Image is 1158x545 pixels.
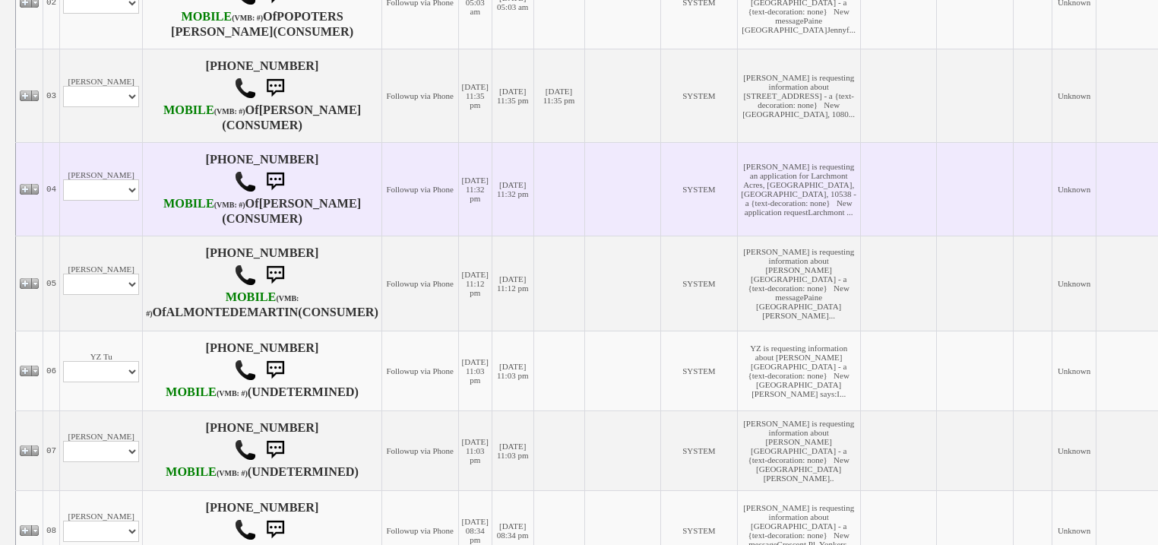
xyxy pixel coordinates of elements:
[381,410,458,490] td: Followup via Phone
[60,236,143,331] td: [PERSON_NAME]
[1052,410,1096,490] td: Unknown
[492,49,533,142] td: [DATE] 11:35 pm
[60,331,143,410] td: YZ Tu
[146,341,378,401] h4: [PHONE_NUMBER] (UNDETERMINED)
[214,201,245,209] font: (VMB: #)
[661,410,738,490] td: SYSTEM
[492,410,533,490] td: [DATE] 11:03 pm
[166,465,217,479] font: MOBILE
[234,264,257,287] img: call.png
[146,290,299,319] b: T-Mobile USA, Inc.
[381,49,458,142] td: Followup via Phone
[163,103,214,117] font: MOBILE
[43,331,60,410] td: 06
[1052,331,1096,410] td: Unknown
[43,49,60,142] td: 03
[260,355,290,385] img: sms.png
[181,10,232,24] font: MOBILE
[146,246,378,321] h4: [PHONE_NUMBER] Of (CONSUMER)
[217,469,248,477] font: (VMB: #)
[1052,236,1096,331] td: Unknown
[259,197,362,211] b: [PERSON_NAME]
[260,515,290,545] img: sms.png
[661,331,738,410] td: SYSTEM
[234,359,257,382] img: call.png
[661,236,738,331] td: SYSTEM
[381,142,458,236] td: Followup via Phone
[1052,49,1096,142] td: Unknown
[163,197,214,211] font: MOBILE
[259,103,362,117] b: [PERSON_NAME]
[458,331,492,410] td: [DATE] 11:03 pm
[458,142,492,236] td: [DATE] 11:32 pm
[737,49,860,142] td: [PERSON_NAME] is requesting information about [STREET_ADDRESS] - a {text-decoration: none} New [G...
[214,107,245,116] font: (VMB: #)
[43,142,60,236] td: 04
[492,331,533,410] td: [DATE] 11:03 pm
[146,59,378,132] h4: [PHONE_NUMBER] Of (CONSUMER)
[146,153,378,226] h4: [PHONE_NUMBER] Of (CONSUMER)
[458,236,492,331] td: [DATE] 11:12 pm
[43,236,60,331] td: 05
[737,331,860,410] td: YZ is requesting information about [PERSON_NAME][GEOGRAPHIC_DATA] - a {text-decoration: none} New...
[166,306,299,319] b: ALMONTEDEMARTIN
[163,197,245,211] b: T-Mobile USA, Inc.
[166,385,217,399] font: MOBILE
[146,421,378,480] h4: [PHONE_NUMBER] (UNDETERMINED)
[234,77,257,100] img: call.png
[260,435,290,465] img: sms.png
[60,142,143,236] td: [PERSON_NAME]
[458,410,492,490] td: [DATE] 11:03 pm
[234,170,257,193] img: call.png
[43,410,60,490] td: 07
[737,410,860,490] td: [PERSON_NAME] is requesting information about [PERSON_NAME][GEOGRAPHIC_DATA] - a {text-decoration...
[234,518,257,541] img: call.png
[166,385,248,399] b: T-Mobile USA, Inc.
[381,331,458,410] td: Followup via Phone
[234,439,257,461] img: call.png
[60,410,143,490] td: [PERSON_NAME]
[60,49,143,142] td: [PERSON_NAME]
[458,49,492,142] td: [DATE] 11:35 pm
[181,10,263,24] b: T-Mobile USA, Inc. (form. Metro PCS, Inc.)
[260,73,290,103] img: sms.png
[260,166,290,197] img: sms.png
[146,294,299,318] font: (VMB: #)
[1052,142,1096,236] td: Unknown
[492,236,533,331] td: [DATE] 11:12 pm
[381,236,458,331] td: Followup via Phone
[533,49,584,142] td: [DATE] 11:35 pm
[163,103,245,117] b: T-Mobile USA, Inc.
[492,142,533,236] td: [DATE] 11:32 pm
[260,260,290,290] img: sms.png
[217,389,248,398] font: (VMB: #)
[737,142,860,236] td: [PERSON_NAME] is requesting an application for Larchmont Acres, [GEOGRAPHIC_DATA], [GEOGRAPHIC_DA...
[166,465,248,479] b: T-Mobile USA, Inc.
[661,142,738,236] td: SYSTEM
[737,236,860,331] td: [PERSON_NAME] is requesting information about [PERSON_NAME][GEOGRAPHIC_DATA] - a {text-decoration...
[226,290,277,304] font: MOBILE
[232,14,263,22] font: (VMB: #)
[661,49,738,142] td: SYSTEM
